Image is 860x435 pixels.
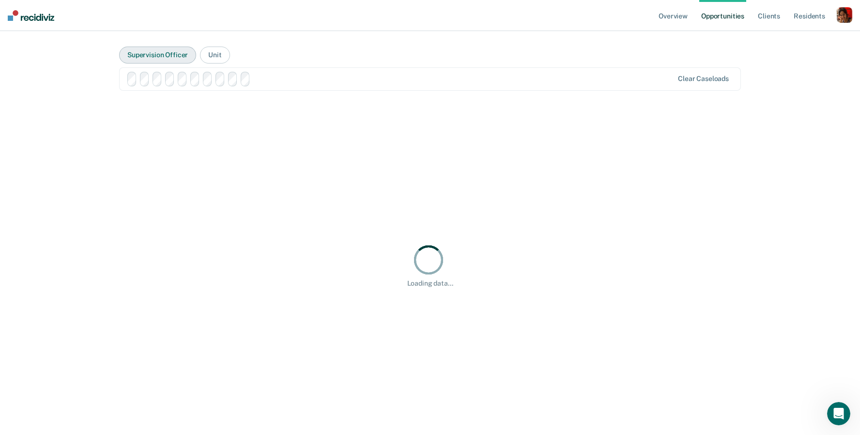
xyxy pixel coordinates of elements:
img: Recidiviz [8,10,54,21]
div: Loading data... [407,279,453,288]
button: Supervision Officer [119,47,196,64]
iframe: Intercom live chat [827,402,850,425]
button: Unit [200,47,230,64]
div: Clear caseloads [678,75,729,83]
